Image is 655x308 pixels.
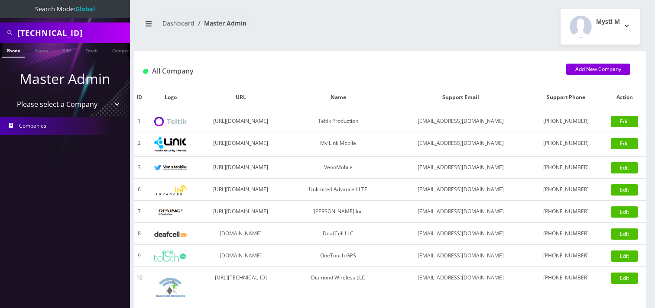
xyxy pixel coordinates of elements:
td: [EMAIL_ADDRESS][DOMAIN_NAME] [392,157,530,179]
a: Edit [611,228,638,240]
td: [PHONE_NUMBER] [530,223,603,245]
td: 9 [134,245,145,267]
img: Rexing Inc [154,208,187,216]
img: Teltik Production [154,117,187,127]
td: [PHONE_NUMBER] [530,179,603,201]
td: 8 [134,223,145,245]
td: [URL][DOMAIN_NAME] [197,157,285,179]
td: OneTouch GPS [285,245,392,267]
th: URL [197,85,285,110]
span: Search Mode: [35,5,95,13]
th: Support Email [392,85,530,110]
td: 6 [134,179,145,201]
a: Email [81,43,102,57]
td: [EMAIL_ADDRESS][DOMAIN_NAME] [392,245,530,267]
td: [EMAIL_ADDRESS][DOMAIN_NAME] [392,179,530,201]
a: Edit [611,116,638,127]
td: [DOMAIN_NAME] [197,223,285,245]
a: Name [31,43,52,57]
td: 1 [134,110,145,132]
a: Company [108,43,137,57]
a: Edit [611,162,638,173]
td: Unlimited Advanced LTE [285,179,392,201]
nav: breadcrumb [141,14,384,39]
td: [PHONE_NUMBER] [530,245,603,267]
td: [EMAIL_ADDRESS][DOMAIN_NAME] [392,223,530,245]
td: [EMAIL_ADDRESS][DOMAIN_NAME] [392,132,530,157]
a: Edit [611,184,638,196]
td: [EMAIL_ADDRESS][DOMAIN_NAME] [392,110,530,132]
td: [DOMAIN_NAME] [197,245,285,267]
th: Action [603,85,646,110]
img: VennMobile [154,165,187,171]
th: ID [134,85,145,110]
td: [URL][DOMAIN_NAME] [197,110,285,132]
td: DeafCell LLC [285,223,392,245]
img: Diamond Wireless LLC [154,271,187,304]
td: [PHONE_NUMBER] [530,157,603,179]
td: [URL][DOMAIN_NAME] [197,179,285,201]
a: Phone [2,43,25,58]
th: Logo [145,85,197,110]
img: DeafCell LLC [154,231,187,237]
a: Dashboard [162,19,195,27]
td: 2 [134,132,145,157]
td: My Link Mobile [285,132,392,157]
td: [PERSON_NAME] Inc [285,201,392,223]
img: All Company [143,69,148,74]
img: OneTouch GPS [154,250,187,262]
td: [PHONE_NUMBER] [530,110,603,132]
a: Add New Company [566,64,630,75]
img: Unlimited Advanced LTE [154,185,187,196]
a: Edit [611,273,638,284]
td: [PHONE_NUMBER] [530,132,603,157]
a: Edit [611,250,638,262]
th: Name [285,85,392,110]
td: 3 [134,157,145,179]
img: My Link Mobile [154,137,187,152]
th: Support Phone [530,85,603,110]
a: Edit [611,206,638,218]
td: Teltik Production [285,110,392,132]
h2: Mysti M [596,18,620,26]
a: SIM [58,43,75,57]
h1: All Company [143,67,553,75]
td: [URL][DOMAIN_NAME] [197,201,285,223]
td: [URL][DOMAIN_NAME] [197,132,285,157]
input: Search All Companies [17,25,128,41]
button: Mysti M [561,9,640,45]
td: 7 [134,201,145,223]
li: Master Admin [195,19,246,28]
td: [PHONE_NUMBER] [530,201,603,223]
strong: Global [75,5,95,13]
td: VennMobile [285,157,392,179]
span: Companies [19,122,46,129]
a: Edit [611,138,638,149]
td: [EMAIL_ADDRESS][DOMAIN_NAME] [392,201,530,223]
